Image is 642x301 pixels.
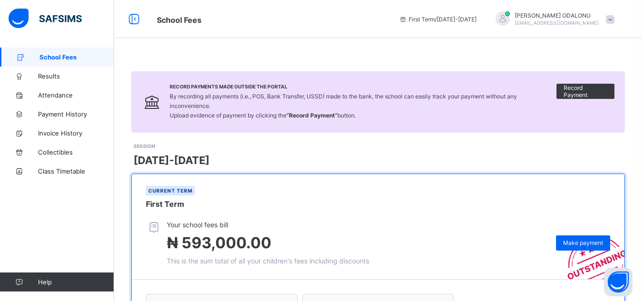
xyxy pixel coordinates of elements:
[556,225,624,279] img: outstanding-stamp.3c148f88c3ebafa6da95868fa43343a1.svg
[38,91,114,99] span: Attendance
[38,167,114,175] span: Class Timetable
[134,143,155,149] span: SESSION
[170,93,517,119] span: By recording all payments (i.e., POS, Bank Transfer, USSD) made to the bank, the school can easil...
[9,9,82,29] img: safsims
[148,188,192,194] span: Current term
[157,15,201,25] span: School Fees
[515,12,599,19] span: [PERSON_NAME] ODALONU
[399,16,477,23] span: session/term information
[287,112,337,119] b: “Record Payment”
[38,72,114,80] span: Results
[38,129,114,137] span: Invoice History
[563,239,603,246] span: Make payment
[38,148,114,156] span: Collectibles
[39,53,114,61] span: School Fees
[486,11,619,27] div: ERNESTODALONU
[170,84,556,89] span: Record Payments Made Outside the Portal
[515,20,599,26] span: [EMAIL_ADDRESS][DOMAIN_NAME]
[38,110,114,118] span: Payment History
[167,233,271,252] span: ₦ 593,000.00
[146,199,184,209] span: First Term
[604,268,632,296] button: Open asap
[167,221,369,229] span: Your school fees bill
[564,84,607,98] span: Record Payment
[38,278,114,286] span: Help
[167,257,369,265] span: This is the sum total of all your children's fees including discounts
[134,154,210,166] span: [DATE]-[DATE]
